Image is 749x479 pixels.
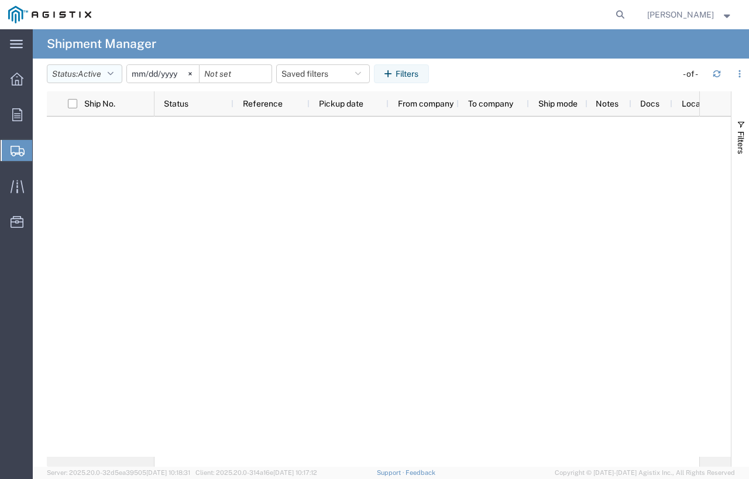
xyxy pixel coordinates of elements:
span: Active [78,69,101,78]
h4: Shipment Manager [47,29,156,59]
a: Feedback [406,469,435,476]
span: Client: 2025.20.0-314a16e [195,469,317,476]
span: Christy Escalante [647,8,714,21]
span: From company [398,99,453,108]
span: Notes [596,99,619,108]
span: To company [468,99,513,108]
a: Support [377,469,406,476]
span: Server: 2025.20.0-32d5ea39505 [47,469,190,476]
span: Docs [640,99,659,108]
span: Location [682,99,714,108]
span: Status [164,99,188,108]
span: [DATE] 10:18:31 [146,469,190,476]
span: Ship mode [538,99,578,108]
button: Filters [374,64,429,83]
button: [PERSON_NAME] [647,8,733,22]
span: [DATE] 10:17:12 [273,469,317,476]
button: Saved filters [276,64,370,83]
span: Filters [736,131,745,154]
span: Ship No. [84,99,115,108]
input: Not set [127,65,199,83]
span: Reference [243,99,283,108]
div: - of - [683,68,703,80]
span: Pickup date [319,99,363,108]
img: logo [8,6,91,23]
input: Not set [200,65,272,83]
button: Status:Active [47,64,122,83]
span: Copyright © [DATE]-[DATE] Agistix Inc., All Rights Reserved [555,468,735,478]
